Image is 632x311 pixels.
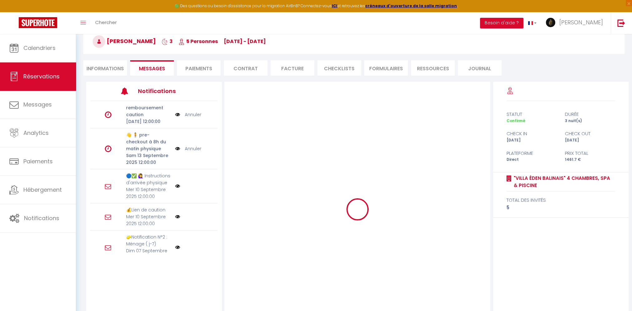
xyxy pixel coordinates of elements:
a: créneaux d'ouverture de la salle migration [365,3,457,8]
span: Messages [23,101,52,108]
span: [PERSON_NAME] [559,18,603,26]
div: [DATE] [502,137,561,143]
div: check in [502,130,561,137]
p: 🔵✅️ 🙋‍♀️ Instructions d'arrivée physique [126,172,171,186]
a: Annuler [185,111,201,118]
span: Notifications [24,214,59,222]
div: 5 [507,204,615,211]
iframe: Chat [605,283,627,306]
span: Réservations [23,72,60,80]
p: 👋 🧍 pre-checkout à 8h du matin physique [126,131,171,152]
p: Mer 10 Septembre 2025 12:00:00 [126,186,171,200]
span: 5 Personnes [179,38,218,45]
img: logout [617,19,625,27]
li: Journal [458,60,502,76]
a: ICI [332,3,337,8]
a: Annuler [185,145,201,152]
img: NO IMAGE [175,214,180,219]
li: Informations [83,60,127,76]
a: ... [PERSON_NAME] [541,12,611,34]
span: Analytics [23,129,49,137]
div: Direct [502,157,561,163]
img: NO IMAGE [175,111,180,118]
button: Besoin d'aide ? [480,18,523,28]
p: 💰️Lien de caution [126,206,171,213]
span: Chercher [95,19,117,26]
img: Super Booking [19,17,57,28]
img: NO IMAGE [175,184,180,189]
p: Dim 07 Septembre 2025 12:00:00 [126,247,171,261]
div: Plateforme [502,150,561,157]
span: Hébergement [23,186,62,194]
a: "Villa Éden Balinais" 4 Chambres, Spa & Piscine [512,175,615,189]
img: NO IMAGE [175,245,180,250]
li: Ressources [411,60,455,76]
div: durée [561,111,619,118]
div: check out [561,130,619,137]
p: 🧽Notification N°2 : Ménage ( j-7) [126,234,171,247]
button: Ouvrir le widget de chat LiveChat [5,2,24,21]
h3: Notifications [138,84,191,98]
li: FORMULAIRES [364,60,408,76]
div: statut [502,111,561,118]
li: Contrat [224,60,267,76]
span: [PERSON_NAME] [93,37,156,45]
li: Paiements [177,60,221,76]
img: NO IMAGE [175,145,180,152]
p: remboursement caution [126,104,171,118]
div: 1461.7 € [561,157,619,163]
span: Messages [139,65,165,72]
img: ... [546,18,555,27]
span: Paiements [23,157,53,165]
p: [DATE] 12:00:00 [126,118,171,125]
li: Facture [271,60,314,76]
span: [DATE] - [DATE] [224,38,266,45]
span: Confirmé [507,118,525,123]
span: Calendriers [23,44,56,52]
div: Prix total [561,150,619,157]
div: total des invités [507,196,615,204]
p: Sam 13 Septembre 2025 12:00:00 [126,152,171,166]
a: Chercher [91,12,121,34]
div: 3 nuit(s) [561,118,619,124]
div: [DATE] [561,137,619,143]
span: 3 [162,38,173,45]
li: CHECKLISTS [317,60,361,76]
p: Mer 10 Septembre 2025 12:00:00 [126,213,171,227]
